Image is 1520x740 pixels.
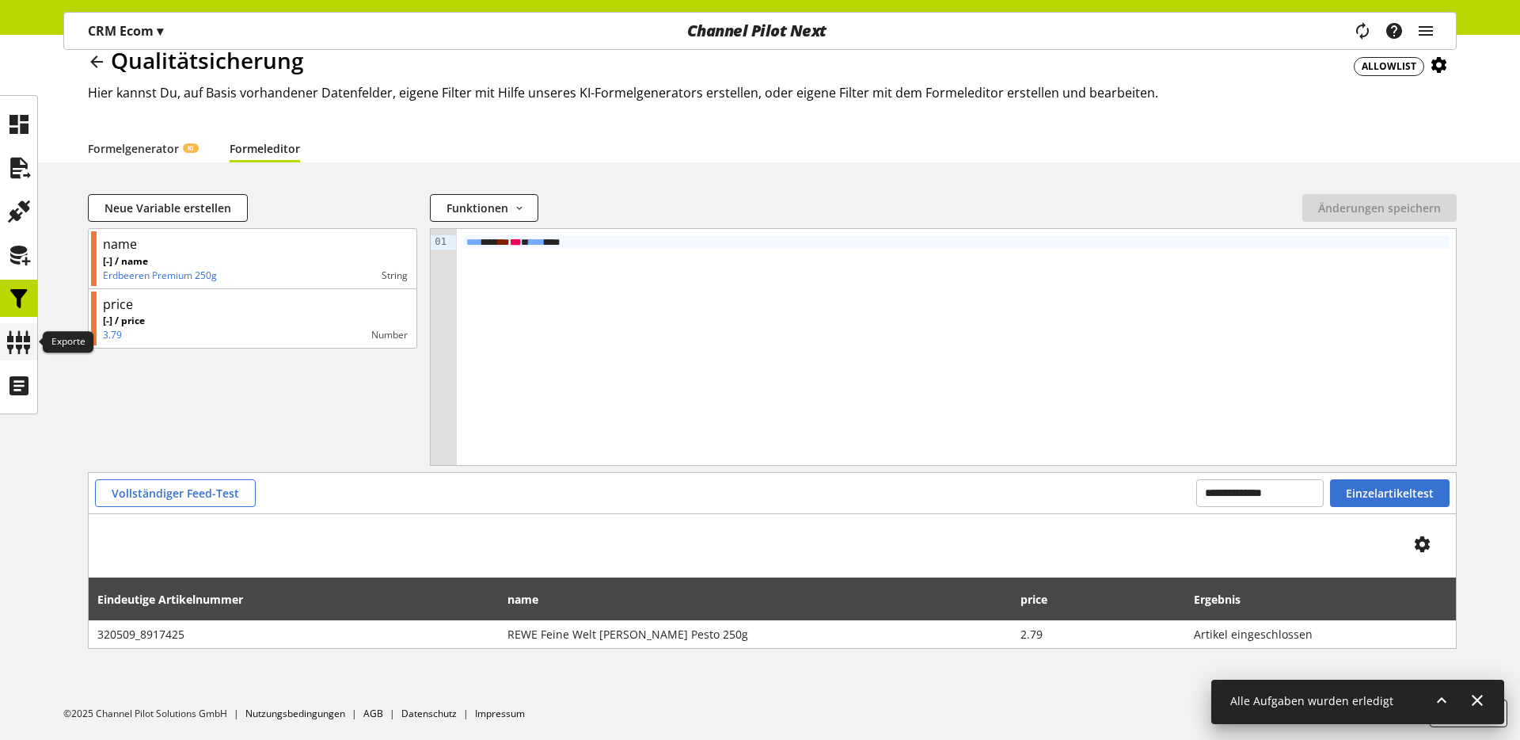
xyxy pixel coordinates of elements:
[245,707,345,720] a: Nutzungsbedingungen
[63,707,245,721] li: ©2025 Channel Pilot Solutions GmbH
[103,314,145,328] p: [-] / price
[507,591,538,608] span: name
[1230,693,1393,708] span: Alle Aufgaben wurden erledigt
[88,83,1457,102] h2: Hier kannst Du, auf Basis vorhandener Datenfelder, eigene Filter mit Hilfe unseres KI-Formelgener...
[103,295,133,314] div: price
[88,140,198,157] a: FormelgeneratorKI
[1020,591,1047,608] span: price
[104,200,231,216] span: Neue Variable erstellen
[507,626,1004,643] span: REWE Feine Welt Ravioli Burrata Pesto 250g
[88,21,163,40] p: CRM Ecom
[103,254,217,269] p: [-] / name
[188,143,194,153] span: KI
[63,12,1457,50] nav: main navigation
[363,707,383,720] a: AGB
[1362,59,1416,74] span: ALLOWLIST
[1346,485,1434,502] span: Einzelartikeltest
[431,235,449,250] div: 01
[103,269,217,283] p: Erdbeeren Premium 250g
[112,485,239,502] span: Vollständiger Feed-Test
[217,269,408,283] div: String
[475,707,525,720] a: Impressum
[1194,591,1241,608] span: Ergebnis
[1330,479,1450,507] button: Einzelartikeltest
[430,194,538,222] button: Funktionen
[446,200,508,216] span: Funktionen
[95,479,256,507] button: Vollständiger Feed-Test
[1194,626,1447,643] span: Artikel eingeschlossen
[97,626,491,643] span: 320509_8917425
[1318,200,1441,216] span: Änderungen speichern
[88,194,248,222] button: Neue Variable erstellen
[103,235,137,254] div: name
[401,707,457,720] a: Datenschutz
[103,328,145,342] p: 3.79
[111,45,304,75] span: Qualitätsicherung
[43,331,93,353] div: Exporte
[145,328,408,342] div: Number
[230,140,300,157] a: Formeleditor
[97,591,243,608] span: Eindeutige Artikelnummer
[1020,626,1177,643] span: 2.79
[1302,194,1457,222] button: Änderungen speichern
[157,22,163,40] span: ▾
